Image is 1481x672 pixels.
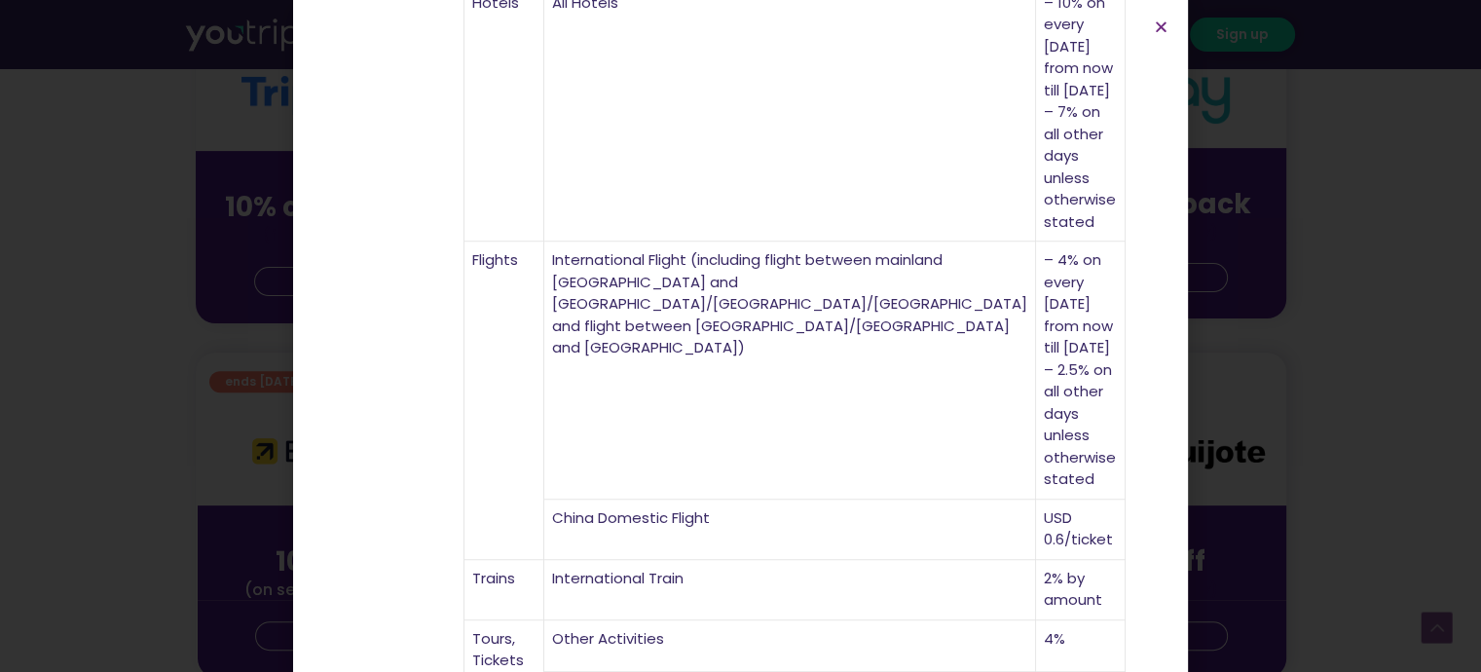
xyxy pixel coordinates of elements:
[1036,500,1126,560] td: USD 0.6/ticket
[544,500,1036,560] td: China Domestic Flight
[1036,242,1126,500] td: – 4% on every [DATE] from now till [DATE] – 2.5% on all other days unless otherwise stated
[1036,560,1126,620] td: 2% by amount
[464,560,544,620] td: Trains
[1154,19,1168,34] a: Close
[464,242,544,560] td: Flights
[544,560,1036,620] td: International Train
[544,242,1036,500] td: International Flight (including flight between mainland [GEOGRAPHIC_DATA] and [GEOGRAPHIC_DATA]/[...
